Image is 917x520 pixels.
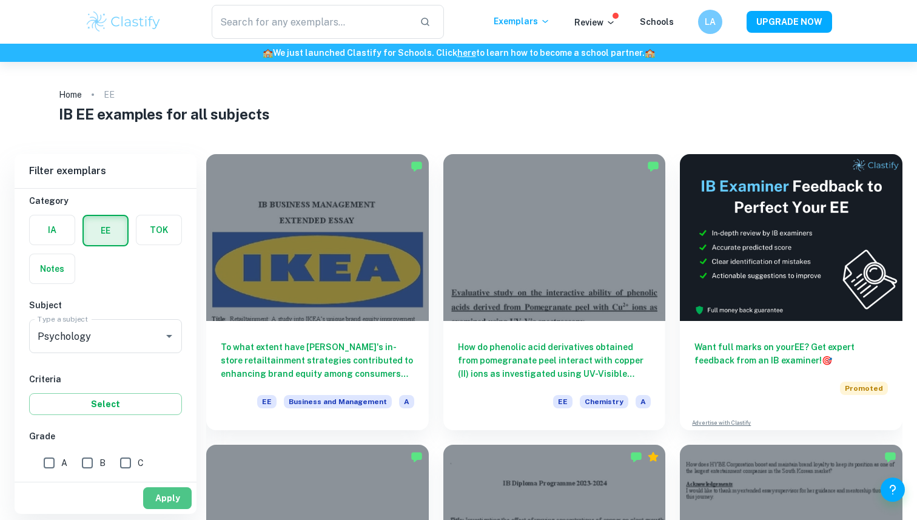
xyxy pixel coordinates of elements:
[2,46,915,59] h6: We just launched Clastify for Schools. Click to learn how to become a school partner.
[580,395,628,408] span: Chemistry
[640,17,674,27] a: Schools
[263,48,273,58] span: 🏫
[29,194,182,208] h6: Category
[85,10,162,34] img: Clastify logo
[143,487,192,509] button: Apply
[257,395,277,408] span: EE
[636,395,651,408] span: A
[647,451,659,463] div: Premium
[647,160,659,172] img: Marked
[38,314,88,324] label: Type a subject
[84,216,127,245] button: EE
[212,5,410,39] input: Search for any exemplars...
[692,419,751,427] a: Advertise with Clastify
[747,11,832,33] button: UPGRADE NOW
[458,340,651,380] h6: How do phenolic acid derivatives obtained from pomegranate peel interact with copper (II) ions as...
[221,340,414,380] h6: To what extent have [PERSON_NAME]'s in-store retailtainment strategies contributed to enhancing b...
[104,88,115,101] p: EE
[680,154,902,430] a: Want full marks on yourEE? Get expert feedback from an IB examiner!PromotedAdvertise with Clastify
[553,395,573,408] span: EE
[161,328,178,345] button: Open
[884,451,896,463] img: Marked
[15,154,196,188] h6: Filter exemplars
[138,456,144,470] span: C
[457,48,476,58] a: here
[411,451,423,463] img: Marked
[206,154,429,430] a: To what extent have [PERSON_NAME]'s in-store retailtainment strategies contributed to enhancing b...
[29,430,182,443] h6: Grade
[630,451,642,463] img: Marked
[698,10,722,34] button: LA
[704,15,717,29] h6: LA
[30,254,75,283] button: Notes
[574,16,616,29] p: Review
[30,215,75,245] button: IA
[29,373,182,386] h6: Criteria
[29,299,182,312] h6: Subject
[494,15,550,28] p: Exemplars
[680,154,902,321] img: Thumbnail
[61,456,67,470] span: A
[443,154,666,430] a: How do phenolic acid derivatives obtained from pomegranate peel interact with copper (II) ions as...
[399,395,414,408] span: A
[99,456,106,470] span: B
[840,382,888,395] span: Promoted
[411,160,423,172] img: Marked
[284,395,392,408] span: Business and Management
[645,48,655,58] span: 🏫
[59,86,82,103] a: Home
[694,340,888,367] h6: Want full marks on your EE ? Get expert feedback from an IB examiner!
[59,103,858,125] h1: IB EE examples for all subjects
[822,356,832,365] span: 🎯
[881,478,905,502] button: Help and Feedback
[29,393,182,415] button: Select
[136,215,181,245] button: TOK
